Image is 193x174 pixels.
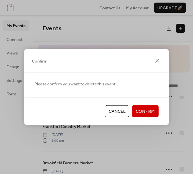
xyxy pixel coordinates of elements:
span: Confirm [32,58,48,64]
span: Confirm [136,108,155,115]
span: Please confirm you want to delete this event. [34,81,116,87]
span: Cancel [109,108,125,115]
button: Cancel [105,105,129,117]
button: Confirm [132,105,159,117]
